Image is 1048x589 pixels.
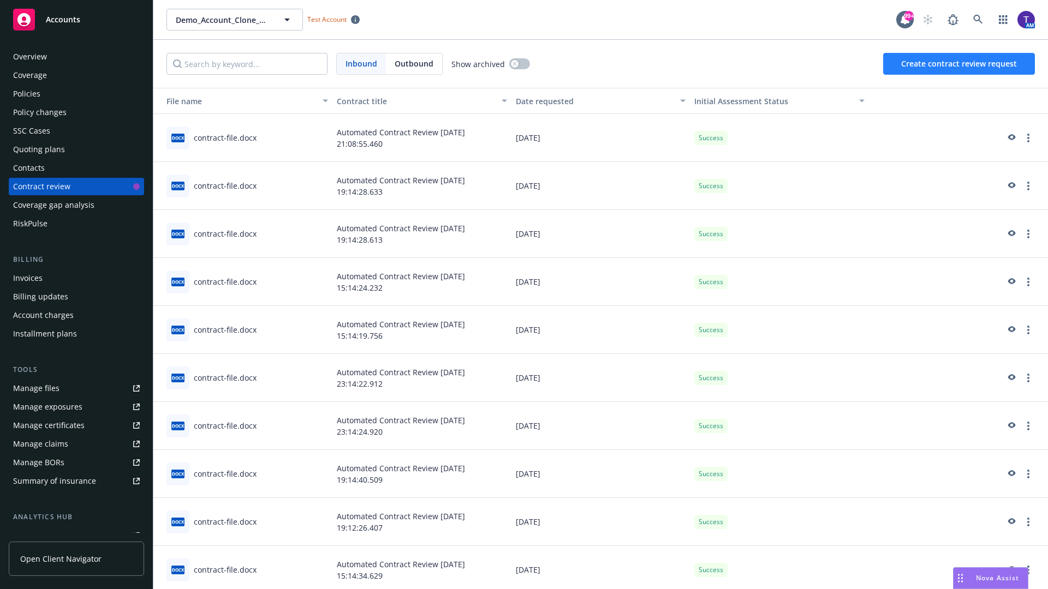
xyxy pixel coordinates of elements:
[332,258,511,306] div: Automated Contract Review [DATE] 15:14:24.232
[1004,563,1017,576] a: preview
[194,420,257,431] div: contract-file.docx
[511,162,690,210] div: [DATE]
[1022,275,1035,289] a: more
[9,398,144,416] span: Manage exposures
[1022,371,1035,384] a: more
[13,472,96,490] div: Summary of insurance
[699,277,723,287] span: Success
[194,324,257,335] div: contract-file.docx
[942,9,964,31] a: Report a Bug
[13,380,59,397] div: Manage files
[9,288,144,305] a: Billing updates
[176,14,270,26] span: Demo_Account_Clone_QA_CR_Tests_Client
[694,96,788,106] span: Initial Assessment Status
[13,288,68,305] div: Billing updates
[171,134,184,142] span: docx
[171,326,184,334] span: docx
[194,276,257,287] div: contract-file.docx
[9,254,144,265] div: Billing
[1004,323,1017,336] a: preview
[13,178,70,195] div: Contract review
[1017,11,1035,28] img: photo
[699,133,723,143] span: Success
[332,450,511,498] div: Automated Contract Review [DATE] 19:14:40.509
[9,306,144,324] a: Account charges
[883,53,1035,75] button: Create contract review request
[967,9,989,31] a: Search
[13,122,50,140] div: SSC Cases
[917,9,939,31] a: Start snowing
[1004,467,1017,480] a: preview
[332,498,511,546] div: Automated Contract Review [DATE] 19:12:26.407
[9,325,144,342] a: Installment plans
[1022,323,1035,336] a: more
[9,454,144,471] a: Manage BORs
[332,354,511,402] div: Automated Contract Review [DATE] 23:14:22.912
[699,229,723,239] span: Success
[9,435,144,453] a: Manage claims
[9,417,144,434] a: Manage certificates
[9,178,144,195] a: Contract review
[9,527,144,544] a: Loss summary generator
[13,454,64,471] div: Manage BORs
[9,380,144,397] a: Manage files
[904,11,914,21] div: 99+
[13,269,43,287] div: Invoices
[9,269,144,287] a: Invoices
[1022,419,1035,432] a: more
[158,95,316,107] div: Toggle SortBy
[13,104,67,121] div: Policy changes
[194,132,257,143] div: contract-file.docx
[953,567,1028,589] button: Nova Assist
[1022,227,1035,241] a: more
[171,422,184,430] span: docx
[46,15,80,24] span: Accounts
[9,104,144,121] a: Policy changes
[346,58,377,69] span: Inbound
[166,53,327,75] input: Search by keyword...
[13,48,47,65] div: Overview
[1004,179,1017,193] a: preview
[332,88,511,114] button: Contract title
[694,95,853,107] div: Toggle SortBy
[13,527,104,544] div: Loss summary generator
[9,48,144,65] a: Overview
[699,565,723,575] span: Success
[332,306,511,354] div: Automated Contract Review [DATE] 15:14:19.756
[1004,419,1017,432] a: preview
[171,470,184,478] span: docx
[13,85,40,103] div: Policies
[9,512,144,522] div: Analytics hub
[699,421,723,431] span: Success
[511,450,690,498] div: [DATE]
[1022,515,1035,528] a: more
[395,58,433,69] span: Outbound
[307,15,347,24] span: Test Account
[1022,467,1035,480] a: more
[9,141,144,158] a: Quoting plans
[9,85,144,103] a: Policies
[511,354,690,402] div: [DATE]
[386,53,442,74] span: Outbound
[13,398,82,416] div: Manage exposures
[699,469,723,479] span: Success
[699,373,723,383] span: Success
[992,9,1014,31] a: Switch app
[332,210,511,258] div: Automated Contract Review [DATE] 19:14:28.613
[13,215,47,232] div: RiskPulse
[194,516,257,527] div: contract-file.docx
[1004,515,1017,528] a: preview
[699,181,723,191] span: Success
[13,67,47,84] div: Coverage
[1022,179,1035,193] a: more
[1004,227,1017,241] a: preview
[171,518,184,526] span: docx
[13,159,45,177] div: Contacts
[337,95,495,107] div: Contract title
[511,210,690,258] div: [DATE]
[171,230,184,238] span: docx
[20,553,102,564] span: Open Client Navigator
[451,58,505,70] span: Show archived
[332,114,511,162] div: Automated Contract Review [DATE] 21:08:55.460
[194,180,257,191] div: contract-file.docx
